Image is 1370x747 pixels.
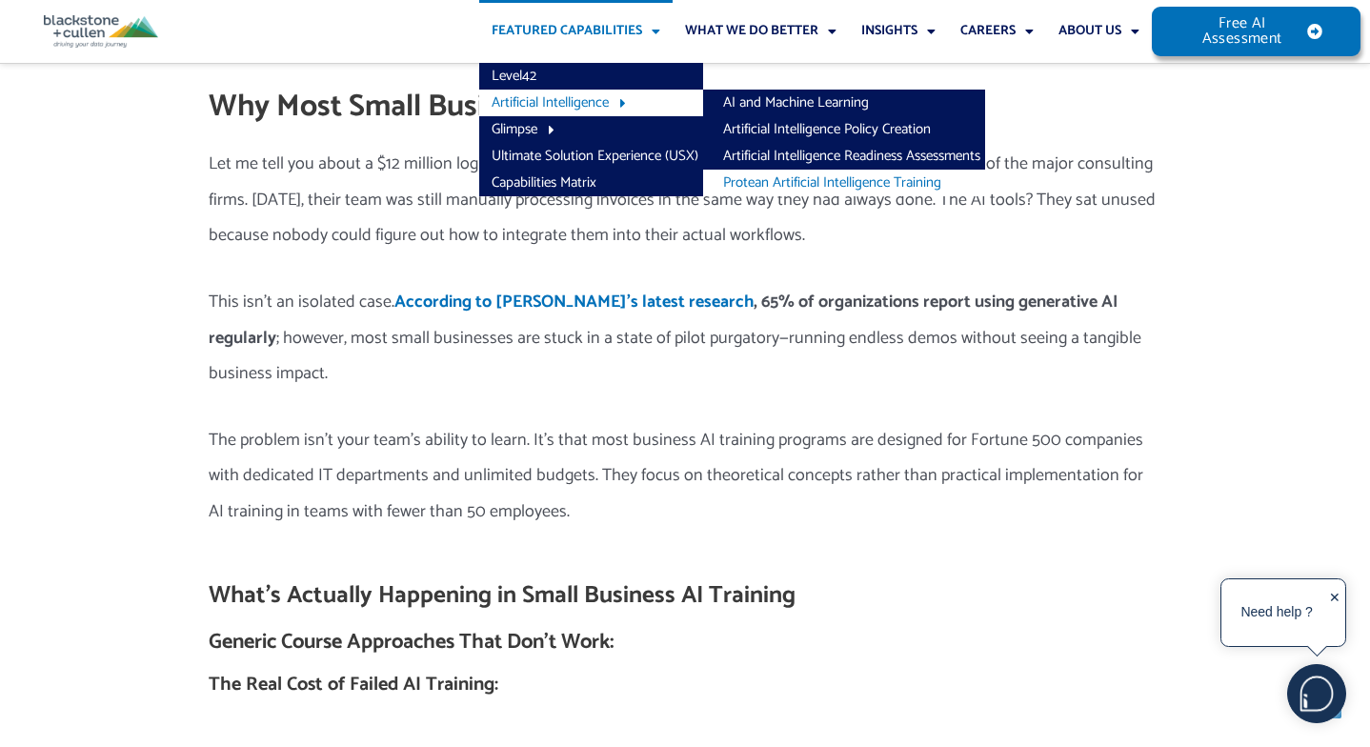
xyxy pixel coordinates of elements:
a: Level42 [479,63,703,90]
a: Ultimate Solution Experience (USX) [479,143,703,170]
a: According to [PERSON_NAME]’s latest research [394,288,754,316]
h2: Why Most Small Business AI Training Programs Fail [209,88,1161,128]
span: This isn’t an isolated case. [209,288,394,316]
h3: What's Actually Happening in Small Business AI Training [209,580,1161,612]
p: Let me tell you about a $12 million logistics company that spent $85,000 on an AI training progra... [209,147,1161,254]
p: The problem isn’t your team’s ability to learn. It’s that most business AI training programs are ... [209,423,1161,531]
a: Protean Artificial Intelligence Training [703,170,985,196]
a: Artificial Intelligence [479,90,703,116]
a: AI and Machine Learning [703,90,985,116]
span: ; however, most small businesses are stuck in a state of pilot purgatory—running endless demos wi... [209,324,1141,389]
img: users%2F5SSOSaKfQqXq3cFEnIZRYMEs4ra2%2Fmedia%2Fimages%2F-Bulle%20blanche%20sans%20fond%20%2B%20ma... [1288,665,1345,722]
h4: Generic Course Approaches That Don't Work: [209,630,1161,655]
a: Artificial Intelligence Readiness Assessments [703,143,985,170]
div: Need help ? [1224,582,1329,643]
ul: Artificial Intelligence [703,90,985,196]
ul: Featured Capabilities [479,63,703,196]
a: Free AI Assessment [1152,7,1360,56]
a: Artificial Intelligence Policy Creation [703,116,985,143]
div: ✕ [1329,584,1340,643]
a: Capabilities Matrix [479,170,703,196]
span: Free AI Assessment [1190,16,1295,47]
span: , 65% of organizations report using generative AI regularly [209,288,1118,353]
a: Glimpse [479,116,703,143]
h4: The Real Cost of Failed AI Training: [209,674,1161,697]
